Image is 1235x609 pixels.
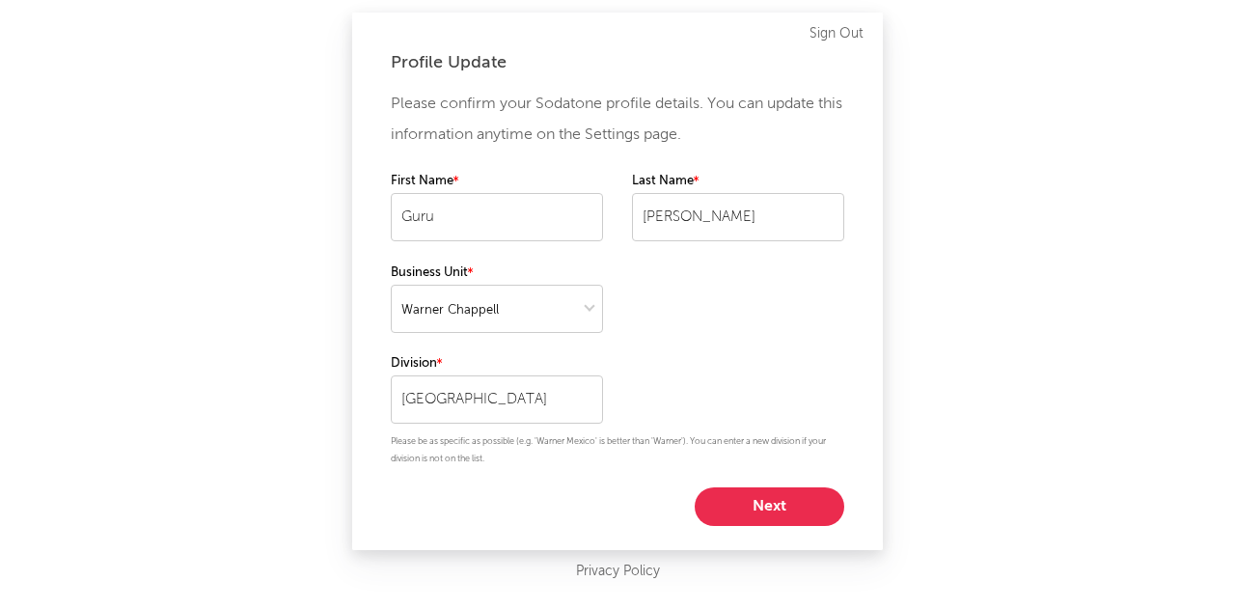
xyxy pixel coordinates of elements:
input: Your last name [632,193,844,241]
label: First Name [391,170,603,193]
button: Next [695,487,844,526]
label: Business Unit [391,262,603,285]
p: Please be as specific as possible (e.g. 'Warner Mexico' is better than 'Warner'). You can enter a... [391,433,844,468]
label: Last Name [632,170,844,193]
input: Your first name [391,193,603,241]
div: Profile Update [391,51,844,74]
label: Division [391,352,603,375]
a: Sign Out [810,22,864,45]
a: Privacy Policy [576,560,660,584]
p: Please confirm your Sodatone profile details. You can update this information anytime on the Sett... [391,89,844,151]
input: Your division [391,375,603,424]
